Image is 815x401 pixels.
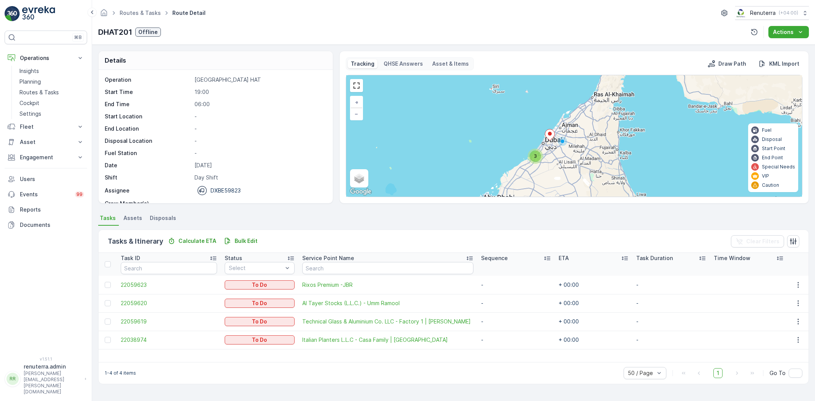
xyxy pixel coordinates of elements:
a: Zoom Out [351,108,362,120]
p: Task Duration [636,254,673,262]
div: RR [6,373,19,385]
div: Toggle Row Selected [105,282,111,288]
p: Details [105,56,126,65]
p: Fuel Station [105,149,191,157]
p: To Do [252,299,267,307]
img: Google [348,187,373,197]
button: Engagement [5,150,87,165]
p: Disposal [762,136,782,142]
p: Draw Path [718,60,746,68]
span: v 1.51.1 [5,357,87,361]
a: Layers [351,170,368,187]
p: Start Point [762,146,785,152]
a: Cockpit [16,98,87,108]
p: Insights [19,67,39,75]
input: Search [121,262,217,274]
div: Toggle Row Selected [105,337,111,343]
span: Disposals [150,214,176,222]
button: Renuterra(+04:00) [735,6,809,20]
img: logo_light-DOdMpM7g.png [22,6,55,21]
a: Settings [16,108,87,119]
p: - [194,137,325,145]
td: - [632,294,710,312]
span: 1 [713,368,723,378]
a: Al Tayer Stocks (L.L.C.) - Umm Ramool [302,299,473,307]
button: To Do [225,335,295,344]
p: ⌘B [74,34,82,40]
p: Tracking [351,60,374,68]
p: Caution [762,182,779,188]
span: Route Detail [171,9,207,17]
td: - [477,312,555,331]
td: - [632,276,710,294]
td: + 00:00 [555,312,632,331]
td: - [632,331,710,349]
p: ETA [559,254,569,262]
button: Calculate ETA [165,236,219,246]
div: Toggle Row Selected [105,300,111,306]
p: Status [225,254,242,262]
a: Italian Planters L.L.C - Casa Family | Motor City [302,336,473,344]
button: RRrenuterra.admin[PERSON_NAME][EMAIL_ADDRESS][PERSON_NAME][DOMAIN_NAME] [5,363,87,395]
p: Routes & Tasks [19,89,59,96]
p: Time Window [714,254,750,262]
a: Homepage [100,11,108,18]
p: DXBE59823 [211,187,241,194]
a: Reports [5,202,87,217]
p: [GEOGRAPHIC_DATA] HAT [194,76,325,84]
td: - [477,294,555,312]
p: Asset & Items [432,60,469,68]
p: DHAT201 [98,26,132,38]
p: Disposal Location [105,137,191,145]
button: Draw Path [705,59,749,68]
button: Asset [5,134,87,150]
span: Tasks [100,214,116,222]
a: Planning [16,76,87,87]
button: Clear Filters [731,235,784,247]
p: End Location [105,125,191,133]
p: Select [229,264,283,272]
button: To Do [225,299,295,308]
p: - [194,125,325,133]
p: Documents [20,221,84,229]
p: Calculate ETA [178,237,216,245]
td: + 00:00 [555,276,632,294]
p: Settings [19,110,41,118]
p: ( +04:00 ) [779,10,798,16]
a: 22059623 [121,281,217,289]
p: Service Point Name [302,254,354,262]
span: Technical Glass & Aluminium Co. LLC - Factory 1 | [PERSON_NAME] [302,318,473,325]
td: - [477,276,555,294]
div: Toggle Row Selected [105,319,111,325]
p: To Do [252,281,267,289]
p: Users [20,175,84,183]
button: Bulk Edit [221,236,261,246]
a: 22059619 [121,318,217,325]
p: - [194,200,325,207]
p: Assignee [105,187,130,194]
p: Clear Filters [746,238,779,245]
a: Rixos Premium -JBR [302,281,473,289]
p: Events [20,191,70,198]
p: Renuterra [750,9,776,17]
p: Fleet [20,123,72,131]
img: logo [5,6,20,21]
span: 22038974 [121,336,217,344]
span: 22059620 [121,299,217,307]
span: + [355,99,358,105]
td: + 00:00 [555,294,632,312]
p: 19:00 [194,88,325,96]
button: Operations [5,50,87,66]
a: Documents [5,217,87,233]
p: End Point [762,155,783,161]
button: To Do [225,317,295,326]
a: Routes & Tasks [120,10,161,16]
span: 3 [534,153,537,159]
span: Go To [770,369,786,377]
p: QHSE Answers [384,60,423,68]
a: Events99 [5,187,87,202]
p: Date [105,162,191,169]
td: - [632,312,710,331]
